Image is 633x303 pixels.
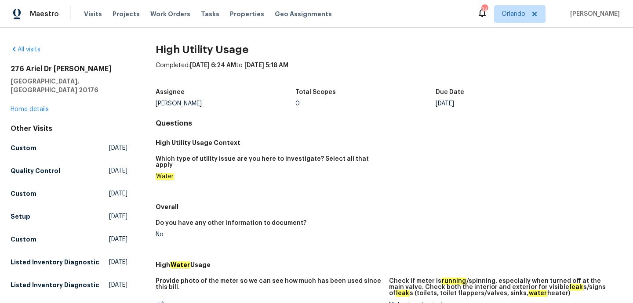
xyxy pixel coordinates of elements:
a: Listed Inventory Diagnostic[DATE] [11,254,127,270]
div: No [156,231,382,238]
em: water [528,290,547,297]
em: running [441,278,466,285]
a: Listed Inventory Diagnostic[DATE] [11,277,127,293]
a: Custom[DATE] [11,186,127,202]
span: [DATE] [109,189,127,198]
h5: Custom [11,189,36,198]
span: [PERSON_NAME] [567,10,620,18]
a: Setup[DATE] [11,209,127,224]
h5: Custom [11,144,36,152]
span: [DATE] 5:18 AM [244,62,288,69]
h5: Total Scopes [295,89,336,95]
h5: Check if meter is /spinning, especially when turned off at the main valve. Check both the interio... [389,278,615,296]
h5: Overall [156,202,622,211]
div: Completed: to [156,61,622,84]
div: Other Visits [11,124,127,133]
em: leak [396,290,410,297]
div: 34 [481,5,487,14]
span: [DATE] [109,212,127,221]
span: Tasks [201,11,219,17]
a: Custom[DATE] [11,140,127,156]
span: [DATE] [109,144,127,152]
h5: Listed Inventory Diagnostic [11,281,99,289]
span: [DATE] [109,281,127,289]
div: [DATE] [436,101,576,107]
h5: Provide photo of the meter so we can see how much has been used since this bill. [156,278,382,290]
div: 0 [295,101,436,107]
span: Visits [84,10,102,18]
h2: 276 Ariel Dr [PERSON_NAME] [11,65,127,73]
h5: High Utility Usage Context [156,138,622,147]
h5: Due Date [436,89,464,95]
em: Water [156,173,174,180]
h5: Setup [11,212,30,221]
h5: Do you have any other information to document? [156,220,306,226]
h5: Which type of utility issue are you here to investigate? Select all that apply [156,156,382,168]
h2: High Utility Usage [156,45,622,54]
span: [DATE] 6:24 AM [190,62,236,69]
h4: Questions [156,119,622,128]
h5: Custom [11,235,36,244]
h5: Assignee [156,89,185,95]
h5: Listed Inventory Diagnostic [11,258,99,267]
span: [DATE] [109,235,127,244]
span: Orlando [502,10,525,18]
span: [DATE] [109,166,127,175]
a: Quality Control[DATE] [11,163,127,179]
a: Home details [11,106,49,112]
a: All visits [11,47,40,53]
span: Maestro [30,10,59,18]
span: [DATE] [109,258,127,267]
div: [PERSON_NAME] [156,101,296,107]
h5: [GEOGRAPHIC_DATA], [GEOGRAPHIC_DATA] 20176 [11,77,127,94]
em: leak [569,284,583,291]
h5: Quality Control [11,166,60,175]
span: Properties [230,10,264,18]
h5: High Usage [156,260,622,269]
a: Custom[DATE] [11,231,127,247]
span: Work Orders [150,10,190,18]
span: Geo Assignments [275,10,332,18]
span: Projects [113,10,140,18]
em: Water [170,261,190,268]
